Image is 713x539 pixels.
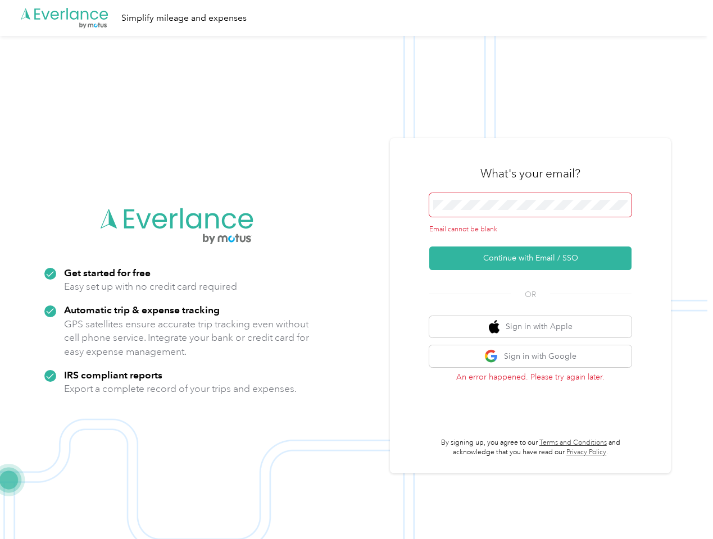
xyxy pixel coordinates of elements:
[64,317,310,359] p: GPS satellites ensure accurate trip tracking even without cell phone service. Integrate your bank...
[429,371,632,383] p: An error happened. Please try again later.
[429,225,632,235] div: Email cannot be blank
[429,246,632,270] button: Continue with Email / SSO
[489,320,500,334] img: apple logo
[121,11,247,25] div: Simplify mileage and expenses
[64,382,297,396] p: Export a complete record of your trips and expenses.
[429,316,632,338] button: apple logoSign in with Apple
[566,448,606,456] a: Privacy Policy
[539,438,607,447] a: Terms and Conditions
[429,438,632,458] p: By signing up, you agree to our and acknowledge that you have read our .
[480,166,580,181] h3: What's your email?
[64,267,151,278] strong: Get started for free
[64,304,220,316] strong: Automatic trip & expense tracking
[64,280,237,294] p: Easy set up with no credit card required
[429,345,632,367] button: google logoSign in with Google
[511,289,550,300] span: OR
[64,369,162,381] strong: IRS compliant reports
[484,349,498,363] img: google logo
